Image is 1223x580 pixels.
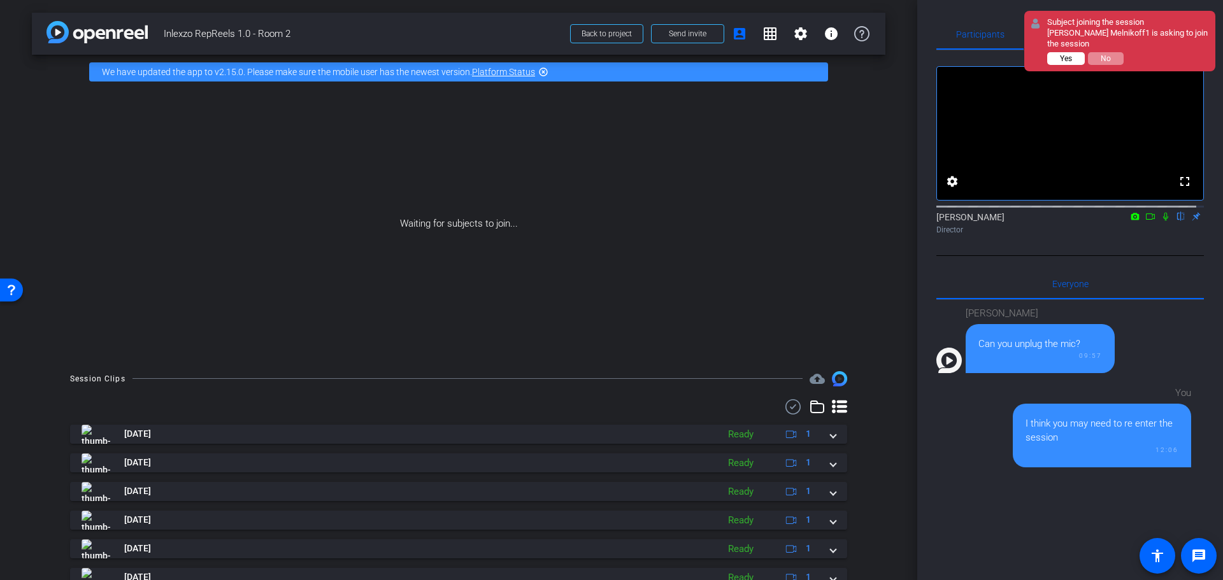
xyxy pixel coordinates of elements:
[722,485,760,499] div: Ready
[669,29,706,39] span: Send invite
[70,453,847,472] mat-expansion-panel-header: thumb-nail[DATE]Ready1
[70,539,847,558] mat-expansion-panel-header: thumb-nail[DATE]Ready1
[722,513,760,528] div: Ready
[806,456,811,469] span: 1
[82,511,110,530] img: thumb-nail
[936,224,1204,236] div: Director
[1052,279,1089,288] span: Everyone
[124,456,151,469] span: [DATE]
[806,427,811,441] span: 1
[1191,548,1206,563] mat-icon: message
[1150,548,1165,563] mat-icon: accessibility
[722,456,760,470] div: Ready
[806,513,811,527] span: 1
[806,542,811,555] span: 1
[82,425,110,444] img: thumb-nail
[722,542,760,556] div: Ready
[70,425,847,444] mat-expansion-panel-header: thumb-nail[DATE]Ready1
[793,26,808,41] mat-icon: settings
[124,513,151,527] span: [DATE]
[810,371,825,386] span: Destinations for your clips
[570,24,643,43] button: Back to project
[124,485,151,498] span: [DATE]
[1173,210,1189,222] mat-icon: flip
[1013,386,1191,400] div: You
[832,371,847,386] img: Session clips
[1101,54,1111,63] span: No
[732,26,747,41] mat-icon: account_box
[1047,28,1209,50] div: [PERSON_NAME] Melnikoff1 is asking to join the session
[1026,416,1178,445] div: I think you may need to re enter the session
[1060,54,1072,63] span: Yes
[810,371,825,386] mat-icon: cloud_upload
[722,427,760,442] div: Ready
[651,24,724,43] button: Send invite
[82,453,110,472] img: thumb-nail
[46,21,148,43] img: app-logo
[1026,445,1178,455] div: 12:06
[824,26,839,41] mat-icon: info
[936,211,1204,236] div: [PERSON_NAME]
[978,337,1102,351] div: Can you unplug the mic?
[32,89,885,358] div: Waiting for subjects to join...
[82,539,110,558] img: thumb-nail
[966,306,1115,321] div: [PERSON_NAME]
[978,351,1102,360] div: 09:57
[936,348,962,373] img: Profile
[538,67,548,77] mat-icon: highlight_off
[1088,52,1124,65] button: No
[762,26,778,41] mat-icon: grid_on
[164,21,562,46] span: Inlexzo RepReels 1.0 - Room 2
[124,427,151,441] span: [DATE]
[70,372,125,385] div: Session Clips
[124,542,151,555] span: [DATE]
[956,30,1005,39] span: Participants
[89,62,828,81] div: We have updated the app to v2.15.0. Please make sure the mobile user has the newest version.
[1177,174,1192,189] mat-icon: fullscreen
[70,482,847,501] mat-expansion-panel-header: thumb-nail[DATE]Ready1
[945,174,960,189] mat-icon: settings
[1047,52,1085,65] button: Yes
[82,482,110,501] img: thumb-nail
[806,485,811,498] span: 1
[70,511,847,530] mat-expansion-panel-header: thumb-nail[DATE]Ready1
[582,29,632,38] span: Back to project
[1047,17,1209,28] div: Subject joining the session
[472,67,535,77] a: Platform Status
